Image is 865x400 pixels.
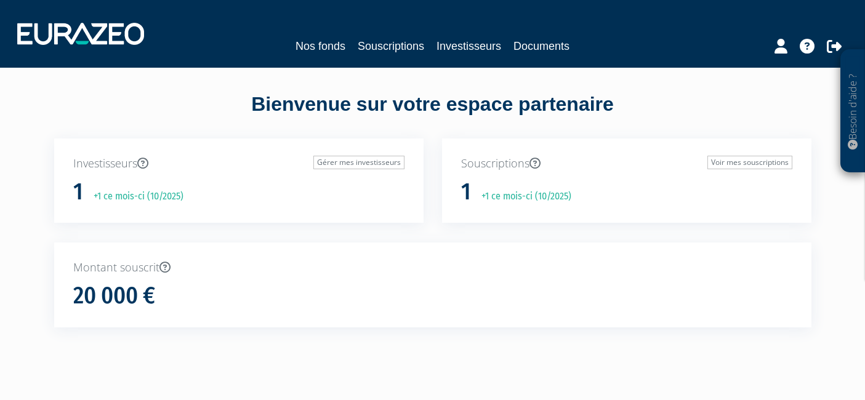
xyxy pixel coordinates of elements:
a: Documents [513,38,569,55]
p: Souscriptions [461,156,792,172]
a: Investisseurs [437,38,501,55]
h1: 1 [461,179,471,205]
p: +1 ce mois-ci (10/2025) [85,190,183,204]
a: Souscriptions [358,38,424,55]
p: Besoin d'aide ? [846,56,860,167]
div: Bienvenue sur votre espace partenaire [45,90,821,138]
p: +1 ce mois-ci (10/2025) [473,190,571,204]
a: Nos fonds [296,38,345,55]
p: Investisseurs [73,156,404,172]
img: 1732889491-logotype_eurazeo_blanc_rvb.png [17,23,144,45]
a: Gérer mes investisseurs [313,156,404,169]
h1: 20 000 € [73,283,155,309]
a: Voir mes souscriptions [707,156,792,169]
h1: 1 [73,179,83,205]
p: Montant souscrit [73,260,792,276]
